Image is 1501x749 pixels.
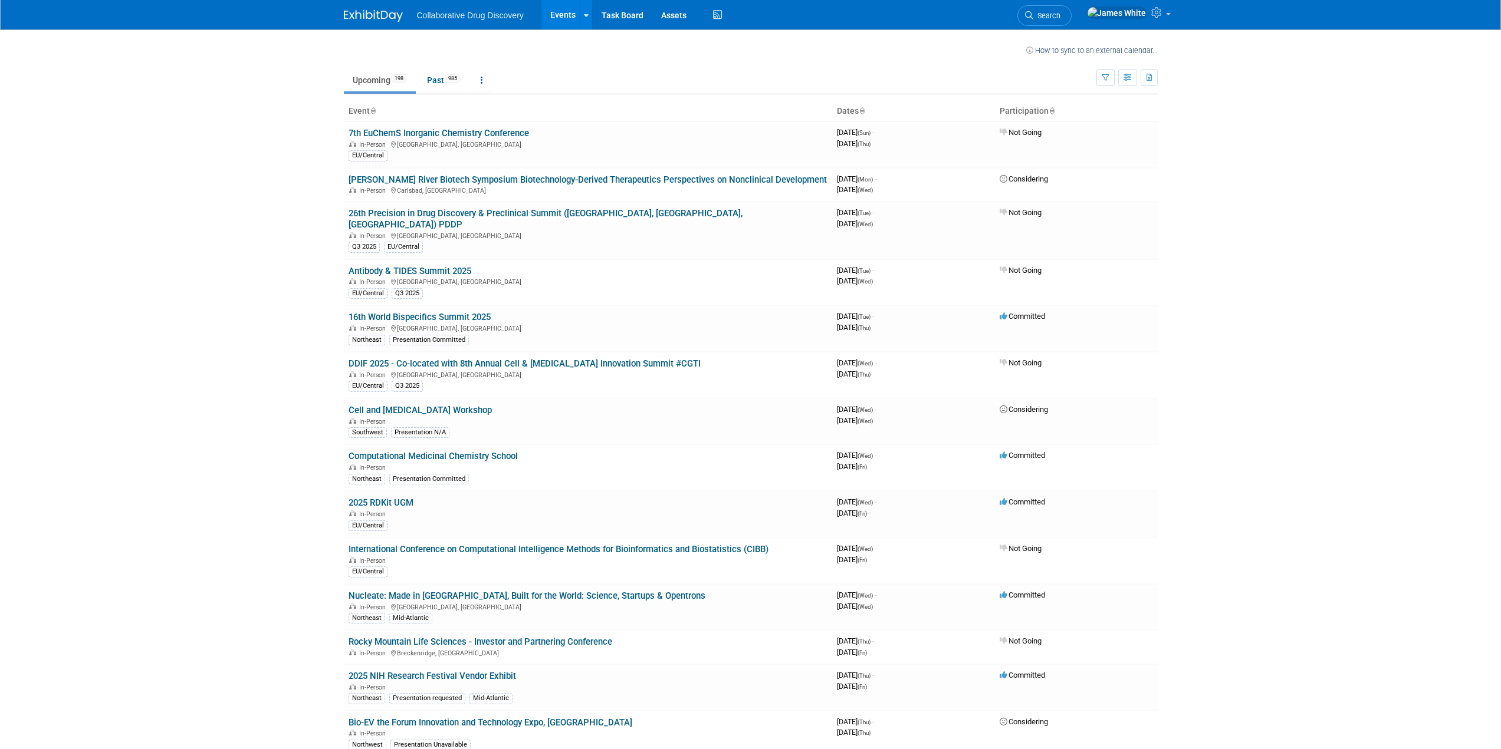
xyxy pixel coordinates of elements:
[858,141,871,147] span: (Thu)
[858,268,871,274] span: (Tue)
[872,671,874,679] span: -
[872,266,874,275] span: -
[1000,208,1042,217] span: Not Going
[349,128,529,138] a: 7th EuChemS Inorganic Chemistry Conference
[349,288,387,299] div: EU/Central
[875,497,876,506] span: -
[359,371,389,379] span: In-Person
[349,139,827,149] div: [GEOGRAPHIC_DATA], [GEOGRAPHIC_DATA]
[858,176,873,183] span: (Mon)
[872,717,874,726] span: -
[1049,106,1055,116] a: Sort by Participation Type
[349,242,380,252] div: Q3 2025
[832,101,995,121] th: Dates
[1026,46,1158,55] a: How to sync to an external calendar...
[349,544,768,555] a: International Conference on Computational Intelligence Methods for Bioinformatics and Biostatisti...
[391,74,407,83] span: 198
[837,369,871,378] span: [DATE]
[837,405,876,414] span: [DATE]
[872,208,874,217] span: -
[349,510,356,516] img: In-Person Event
[837,555,867,564] span: [DATE]
[1000,312,1045,321] span: Committed
[858,221,873,227] span: (Wed)
[349,671,516,681] a: 2025 NIH Research Festival Vendor Exhibit
[858,314,871,320] span: (Tue)
[349,520,387,531] div: EU/Central
[1000,590,1045,599] span: Committed
[349,230,827,240] div: [GEOGRAPHIC_DATA], [GEOGRAPHIC_DATA]
[344,101,832,121] th: Event
[349,613,385,623] div: Northeast
[389,613,432,623] div: Mid-Atlantic
[349,418,356,424] img: In-Person Event
[1000,405,1048,414] span: Considering
[837,728,871,737] span: [DATE]
[858,453,873,459] span: (Wed)
[875,405,876,414] span: -
[858,187,873,193] span: (Wed)
[837,451,876,460] span: [DATE]
[837,139,871,148] span: [DATE]
[359,684,389,691] span: In-Person
[858,719,871,725] span: (Thu)
[349,603,356,609] img: In-Person Event
[349,557,356,563] img: In-Person Event
[858,464,867,470] span: (Fri)
[349,497,413,508] a: 2025 RDKit UGM
[837,682,867,691] span: [DATE]
[349,381,387,391] div: EU/Central
[1000,671,1045,679] span: Committed
[837,590,876,599] span: [DATE]
[349,590,705,601] a: Nucleate: Made in [GEOGRAPHIC_DATA], Built for the World: Science, Startups & Opentrons
[859,106,865,116] a: Sort by Start Date
[858,407,873,413] span: (Wed)
[1017,5,1072,26] a: Search
[359,141,389,149] span: In-Person
[837,544,876,553] span: [DATE]
[349,427,387,438] div: Southwest
[837,312,874,321] span: [DATE]
[1000,636,1042,645] span: Not Going
[858,325,871,331] span: (Thu)
[349,323,827,332] div: [GEOGRAPHIC_DATA], [GEOGRAPHIC_DATA]
[837,462,867,471] span: [DATE]
[392,288,423,299] div: Q3 2025
[359,649,389,657] span: In-Person
[384,242,423,252] div: EU/Central
[349,187,356,193] img: In-Person Event
[1000,266,1042,275] span: Not Going
[837,717,874,726] span: [DATE]
[837,276,873,285] span: [DATE]
[418,69,469,91] a: Past985
[858,360,873,367] span: (Wed)
[1033,11,1060,20] span: Search
[1000,358,1042,367] span: Not Going
[349,693,385,704] div: Northeast
[359,510,389,518] span: In-Person
[858,546,873,552] span: (Wed)
[359,730,389,737] span: In-Person
[1000,128,1042,137] span: Not Going
[349,141,356,147] img: In-Person Event
[349,312,491,322] a: 16th World Bispecifics Summit 2025
[837,509,867,517] span: [DATE]
[344,69,416,91] a: Upcoming198
[858,278,873,285] span: (Wed)
[837,208,874,217] span: [DATE]
[359,232,389,240] span: In-Person
[1087,6,1147,19] img: James White
[872,312,874,321] span: -
[995,101,1158,121] th: Participation
[389,693,465,704] div: Presentation requested
[858,649,867,656] span: (Fri)
[391,427,449,438] div: Presentation N/A
[858,592,873,599] span: (Wed)
[858,510,867,517] span: (Fri)
[1000,717,1048,726] span: Considering
[359,603,389,611] span: In-Person
[858,418,873,424] span: (Wed)
[349,358,701,369] a: DDIF 2025 - Co-located with 8th Annual Cell & [MEDICAL_DATA] Innovation Summit #CGTI
[837,497,876,506] span: [DATE]
[349,684,356,689] img: In-Person Event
